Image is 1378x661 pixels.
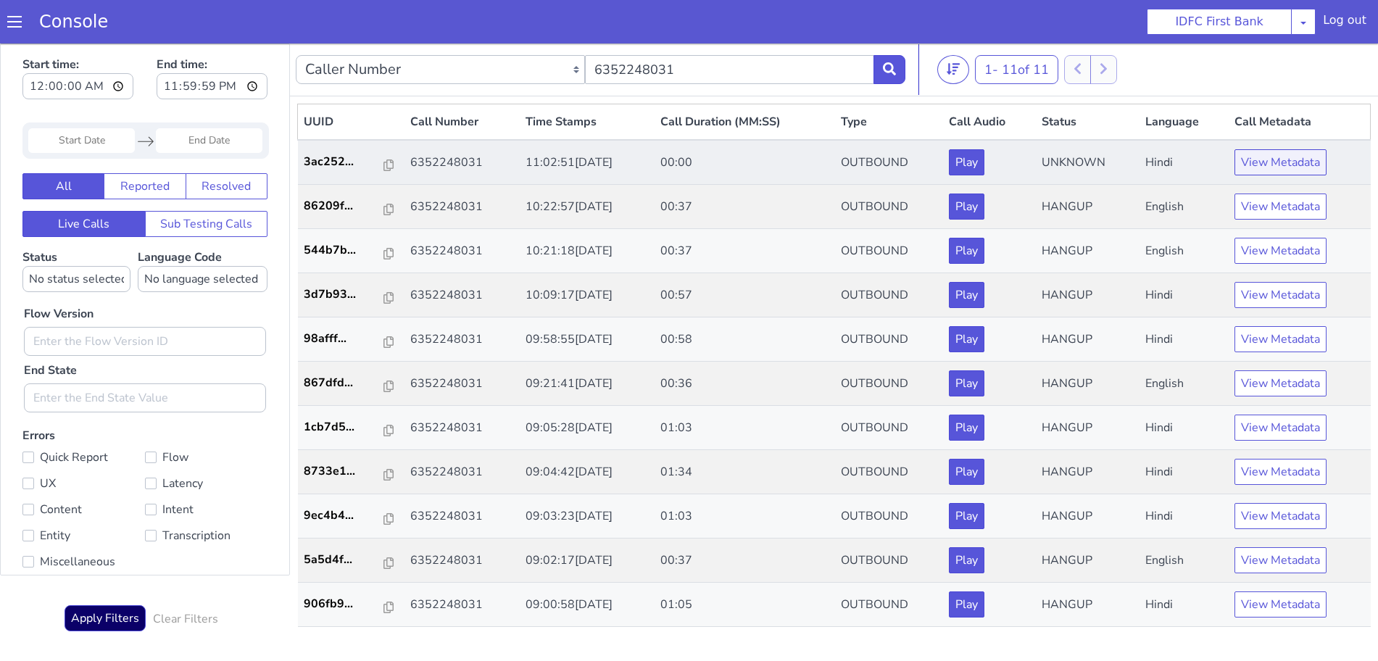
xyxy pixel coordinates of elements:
[1234,238,1327,265] button: View Metadata
[949,371,984,397] button: Play
[157,30,267,56] input: End time:
[138,206,267,249] label: Language Code
[304,507,399,525] a: 5a5d4f...
[304,286,385,304] p: 98afff...
[835,274,943,318] td: OUTBOUND
[655,186,835,230] td: 00:37
[404,362,520,407] td: 6352248031
[404,61,520,97] th: Call Number
[835,96,943,141] td: OUTBOUND
[975,12,1058,41] button: 1- 11of 11
[1234,150,1327,176] button: View Metadata
[655,141,835,186] td: 00:37
[949,327,984,353] button: Play
[949,283,984,309] button: Play
[22,482,145,502] label: Entity
[304,419,399,436] a: 8733e1...
[304,330,385,348] p: 867dfd...
[304,242,385,259] p: 3d7b93...
[1036,186,1139,230] td: HANGUP
[1234,504,1327,530] button: View Metadata
[949,548,984,574] button: Play
[835,407,943,451] td: OUTBOUND
[304,154,385,171] p: 86209f...
[520,539,655,583] td: 09:00:58[DATE]
[655,407,835,451] td: 01:34
[24,340,266,369] input: Enter the End State Value
[1234,371,1327,397] button: View Metadata
[520,274,655,318] td: 09:58:55[DATE]
[1036,318,1139,362] td: HANGUP
[520,141,655,186] td: 10:22:57[DATE]
[145,430,267,450] label: Latency
[949,238,984,265] button: Play
[22,206,130,249] label: Status
[520,407,655,451] td: 09:04:42[DATE]
[1229,61,1371,97] th: Call Metadata
[835,451,943,495] td: OUTBOUND
[1140,318,1229,362] td: English
[304,552,385,569] p: 906fb9...
[404,96,520,141] td: 6352248031
[22,456,145,476] label: Content
[949,415,984,441] button: Play
[404,318,520,362] td: 6352248031
[1140,451,1229,495] td: Hindi
[520,318,655,362] td: 09:21:41[DATE]
[22,430,145,450] label: UX
[28,85,135,109] input: Start Date
[835,495,943,539] td: OUTBOUND
[520,362,655,407] td: 09:05:28[DATE]
[304,109,399,127] a: 3ac252...
[304,375,385,392] p: 1cb7d5...
[304,286,399,304] a: 98afff...
[24,262,94,279] label: Flow Version
[404,141,520,186] td: 6352248031
[655,230,835,274] td: 00:57
[1234,194,1327,220] button: View Metadata
[1234,415,1327,441] button: View Metadata
[304,154,399,171] a: 86209f...
[304,109,385,127] p: 3ac252...
[655,539,835,583] td: 01:05
[835,539,943,583] td: OUTBOUND
[22,12,125,32] a: Console
[520,96,655,141] td: 11:02:51[DATE]
[186,130,267,156] button: Resolved
[655,61,835,97] th: Call Duration (MM:SS)
[1234,106,1327,132] button: View Metadata
[1140,274,1229,318] td: Hindi
[655,495,835,539] td: 00:37
[949,106,984,132] button: Play
[304,552,399,569] a: 906fb9...
[1140,230,1229,274] td: Hindi
[655,451,835,495] td: 01:03
[1140,407,1229,451] td: Hindi
[1002,17,1049,35] span: 11 of 11
[520,451,655,495] td: 09:03:23[DATE]
[404,186,520,230] td: 6352248031
[22,30,133,56] input: Start time:
[22,223,130,249] select: Status
[304,198,385,215] p: 544b7b...
[1036,539,1139,583] td: HANGUP
[404,451,520,495] td: 6352248031
[1140,96,1229,141] td: Hindi
[949,504,984,530] button: Play
[22,384,267,531] label: Errors
[1323,12,1366,35] div: Log out
[404,495,520,539] td: 6352248031
[520,186,655,230] td: 10:21:18[DATE]
[949,150,984,176] button: Play
[1036,407,1139,451] td: HANGUP
[1036,495,1139,539] td: HANGUP
[24,283,266,312] input: Enter the Flow Version ID
[404,230,520,274] td: 6352248031
[157,8,267,60] label: End time:
[304,507,385,525] p: 5a5d4f...
[404,407,520,451] td: 6352248031
[1140,186,1229,230] td: English
[943,61,1037,97] th: Call Audio
[1234,548,1327,574] button: View Metadata
[65,562,146,588] button: Apply Filters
